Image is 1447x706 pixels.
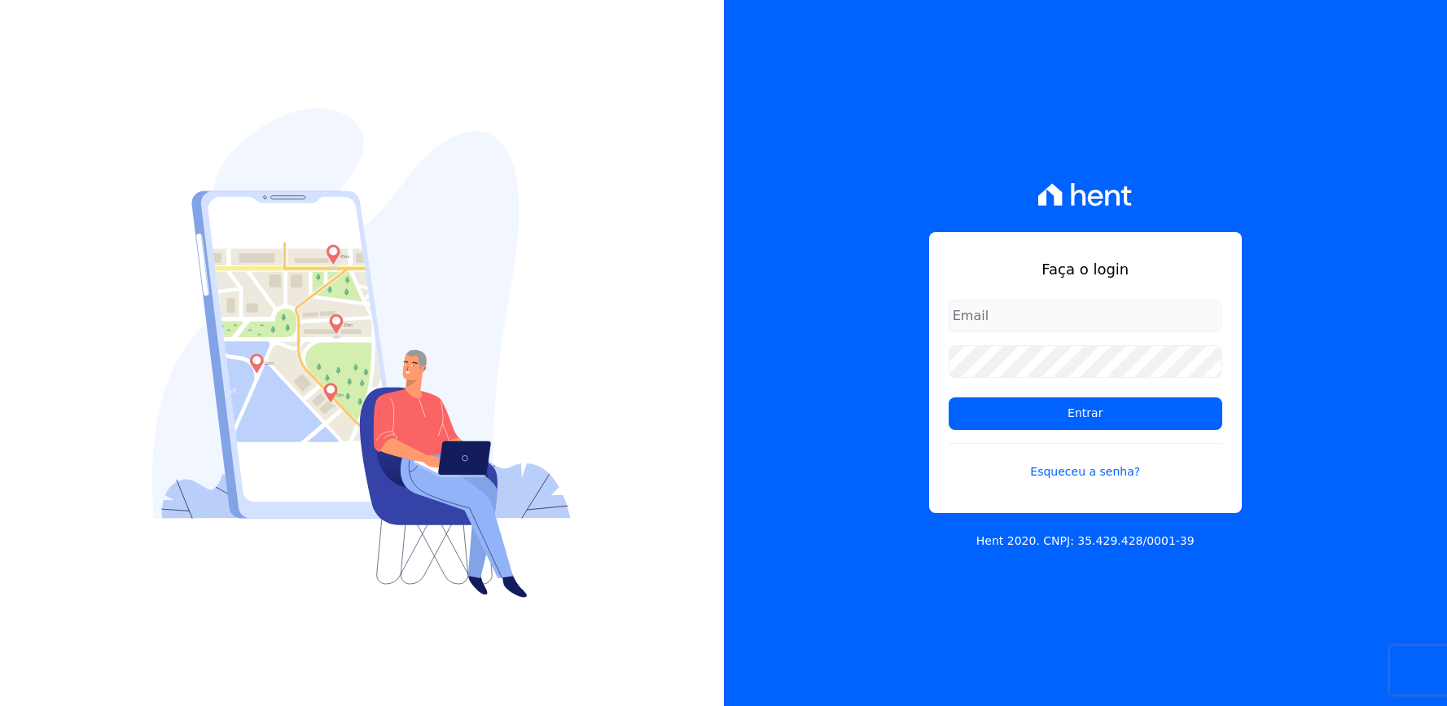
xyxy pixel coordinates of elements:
a: Esqueceu a senha? [949,443,1222,480]
input: Entrar [949,397,1222,430]
img: Login [152,108,571,598]
h1: Faça o login [949,258,1222,280]
p: Hent 2020. CNPJ: 35.429.428/0001-39 [976,533,1195,550]
input: Email [949,300,1222,332]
